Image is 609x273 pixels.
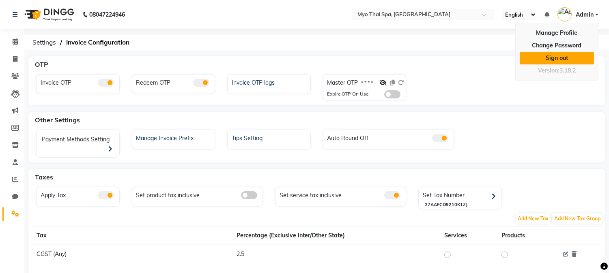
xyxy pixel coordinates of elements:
[39,189,119,200] div: Apply Tax
[134,77,215,87] div: Redeem OTP
[520,65,594,77] div: Version:3.18.2
[62,35,133,50] span: Invoice Configuration
[516,213,551,224] span: Add New Tax
[421,189,501,201] div: Set Tax Number
[425,201,501,208] div: 27AAFCD9210K1ZJ
[557,7,572,21] img: Admin
[228,77,310,87] a: Invoice OTP logs
[230,132,310,143] div: Tips Setting
[28,35,60,50] span: Settings
[39,77,119,87] div: Invoice OTP
[39,132,119,157] div: Payment Methods Setting
[576,11,594,19] span: Admin
[21,3,76,26] img: logo
[232,226,439,245] th: Percentage (Exclusive Inter/Other State)
[228,132,310,143] a: Tips Setting
[230,77,310,87] div: Invoice OTP logs
[497,226,555,245] th: Products
[232,245,439,267] td: 2.5
[89,3,125,26] b: 08047224946
[515,215,551,222] a: Add New Tax
[325,132,454,143] div: Auto Round Off
[134,189,263,200] div: Set product tax inclusive
[520,39,594,52] a: Change Password
[32,245,232,267] td: CGST (Any)
[134,132,215,143] div: Manage Invoice Prefix
[551,215,603,222] a: Add New Tax Group
[327,79,358,87] label: Master OTP
[439,226,497,245] th: Services
[327,90,369,98] div: Expire OTP On Use
[278,189,406,200] div: Set service tax inclusive
[552,213,603,224] span: Add New Tax Group
[520,52,594,64] a: Sign out
[520,27,594,39] a: Manage Profile
[132,132,215,143] a: Manage Invoice Prefix
[32,226,232,245] th: Tax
